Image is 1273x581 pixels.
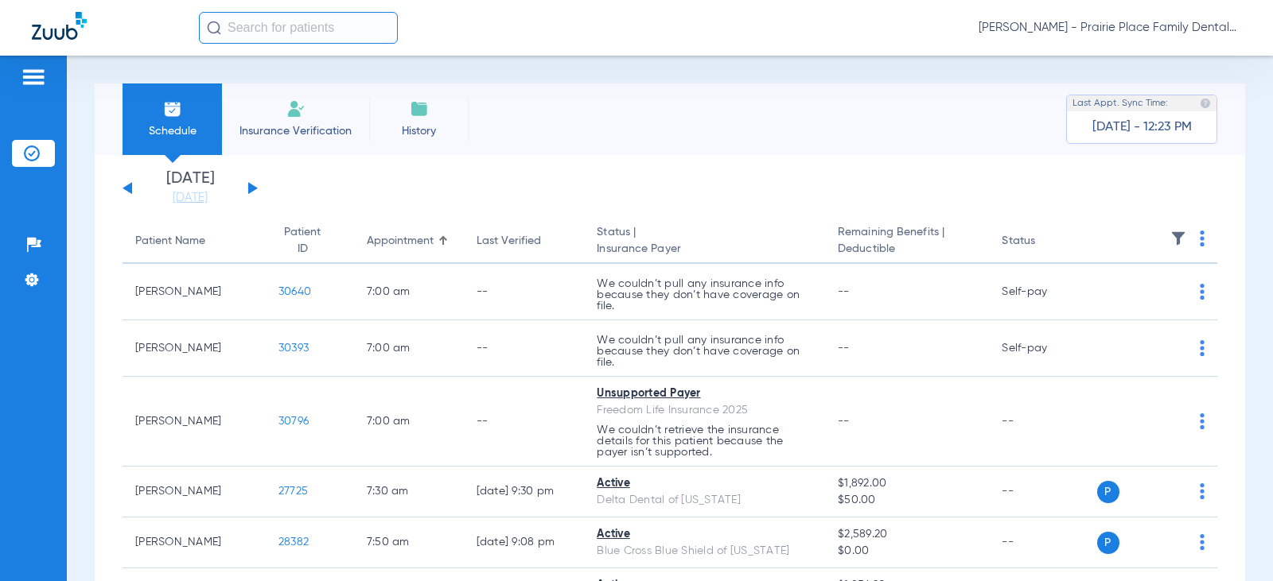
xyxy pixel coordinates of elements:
div: Delta Dental of [US_STATE] [597,492,812,509]
div: Patient ID [278,224,327,258]
td: 7:50 AM [354,517,464,568]
span: 28382 [278,536,309,548]
span: Insurance Verification [234,123,357,139]
td: -- [989,467,1096,517]
span: -- [838,286,850,297]
div: Patient ID [278,224,341,258]
div: Last Verified [477,233,572,250]
img: group-dot-blue.svg [1200,284,1205,300]
td: -- [989,377,1096,467]
img: Schedule [163,99,182,118]
span: 30796 [278,416,309,427]
span: $1,892.00 [838,475,976,492]
li: [DATE] [142,171,238,206]
img: History [410,99,429,118]
div: Blue Cross Blue Shield of [US_STATE] [597,543,812,560]
img: group-dot-blue.svg [1200,534,1205,550]
img: group-dot-blue.svg [1200,483,1205,499]
td: Self-pay [989,264,1096,320]
p: We couldn’t pull any insurance info because they don’t have coverage on file. [597,335,812,368]
td: -- [464,377,585,467]
img: filter.svg [1170,230,1186,246]
span: [PERSON_NAME] - Prairie Place Family Dental [979,20,1241,36]
span: Schedule [134,123,210,139]
span: P [1097,532,1119,554]
td: 7:00 AM [354,320,464,377]
a: [DATE] [142,190,238,206]
th: Status | [584,219,825,264]
div: Unsupported Payer [597,385,812,402]
th: Status [989,219,1096,264]
td: [DATE] 9:08 PM [464,517,585,568]
span: Insurance Payer [597,241,812,258]
td: [PERSON_NAME] [123,264,266,320]
td: -- [464,264,585,320]
img: group-dot-blue.svg [1200,230,1205,246]
div: Active [597,475,812,492]
span: History [381,123,457,139]
td: [DATE] 9:30 PM [464,467,585,517]
td: -- [464,320,585,377]
span: Deductible [838,241,976,258]
span: -- [838,343,850,354]
td: [PERSON_NAME] [123,517,266,568]
td: [PERSON_NAME] [123,467,266,517]
span: -- [838,416,850,427]
span: 30393 [278,343,309,354]
img: Zuub Logo [32,12,87,40]
span: $2,589.20 [838,526,976,543]
img: group-dot-blue.svg [1200,413,1205,429]
div: Patient Name [135,233,205,250]
div: Freedom Life Insurance 2025 [597,402,812,419]
div: Appointment [367,233,451,250]
p: We couldn’t retrieve the insurance details for this patient because the payer isn’t supported. [597,424,812,458]
div: Active [597,526,812,543]
td: 7:00 AM [354,264,464,320]
span: P [1097,481,1119,503]
div: Last Verified [477,233,541,250]
span: Last Appt. Sync Time: [1073,95,1168,111]
p: We couldn’t pull any insurance info because they don’t have coverage on file. [597,278,812,312]
img: last sync help info [1200,98,1211,109]
td: -- [989,517,1096,568]
td: [PERSON_NAME] [123,377,266,467]
td: [PERSON_NAME] [123,320,266,377]
span: $0.00 [838,543,976,560]
td: 7:30 AM [354,467,464,517]
img: hamburger-icon [21,68,46,87]
span: 27725 [278,486,308,497]
img: Manual Insurance Verification [286,99,306,118]
th: Remaining Benefits | [825,219,989,264]
div: Appointment [367,233,434,250]
span: [DATE] - 12:23 PM [1092,119,1192,135]
td: Self-pay [989,320,1096,377]
span: 30640 [278,286,311,297]
img: group-dot-blue.svg [1200,340,1205,356]
span: $50.00 [838,492,976,509]
div: Patient Name [135,233,253,250]
input: Search for patients [199,12,398,44]
td: 7:00 AM [354,377,464,467]
img: Search Icon [207,21,221,35]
